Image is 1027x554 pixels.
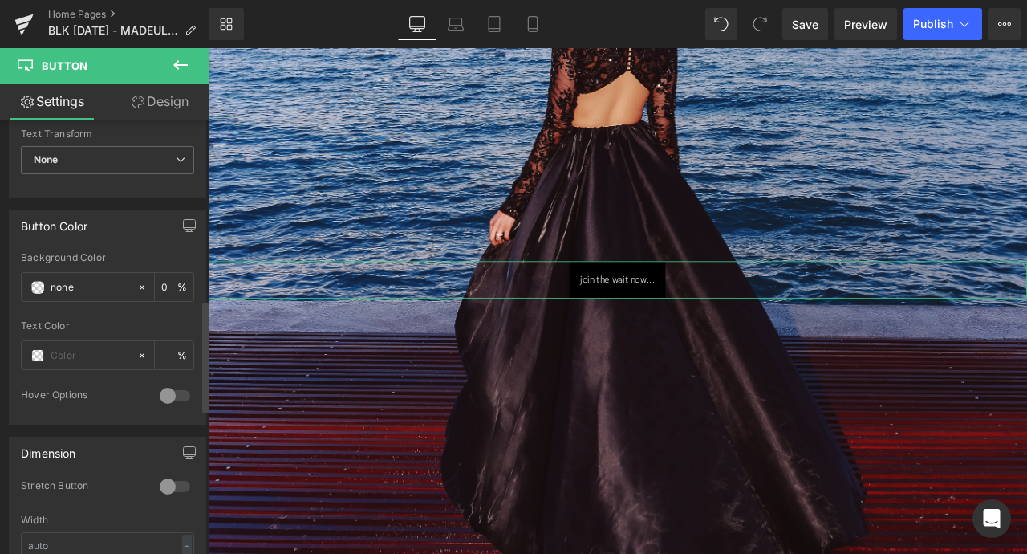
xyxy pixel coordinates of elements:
[21,210,87,233] div: Button Color
[21,389,144,405] div: Hover Options
[209,8,244,40] a: New Library
[48,8,209,21] a: Home Pages
[155,341,193,369] div: %
[108,84,212,120] a: Design
[988,8,1021,40] button: More
[705,8,737,40] button: Undo
[844,16,887,33] span: Preview
[513,8,552,40] a: Mobile
[51,279,129,296] input: Color
[834,8,897,40] a: Preview
[21,128,194,140] div: Text Transform
[155,273,193,301] div: %
[48,24,178,37] span: BLK [DATE] - MADEULOOK - Nov23rebuild
[21,252,194,263] div: Background Color
[913,18,953,31] span: Publish
[744,8,776,40] button: Redo
[792,16,818,33] span: Save
[903,8,982,40] button: Publish
[972,499,1011,538] div: Open Intercom Messenger
[34,153,59,165] b: None
[21,438,76,460] div: Dimension
[441,265,530,283] span: join the wait now...
[42,59,87,72] span: Button
[475,8,513,40] a: Tablet
[51,347,129,365] input: Color
[21,515,194,526] div: Width
[428,252,542,295] a: join the wait now...
[21,320,194,332] div: Text Color
[436,8,475,40] a: Laptop
[21,479,144,496] div: Stretch Button
[398,8,436,40] a: Desktop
